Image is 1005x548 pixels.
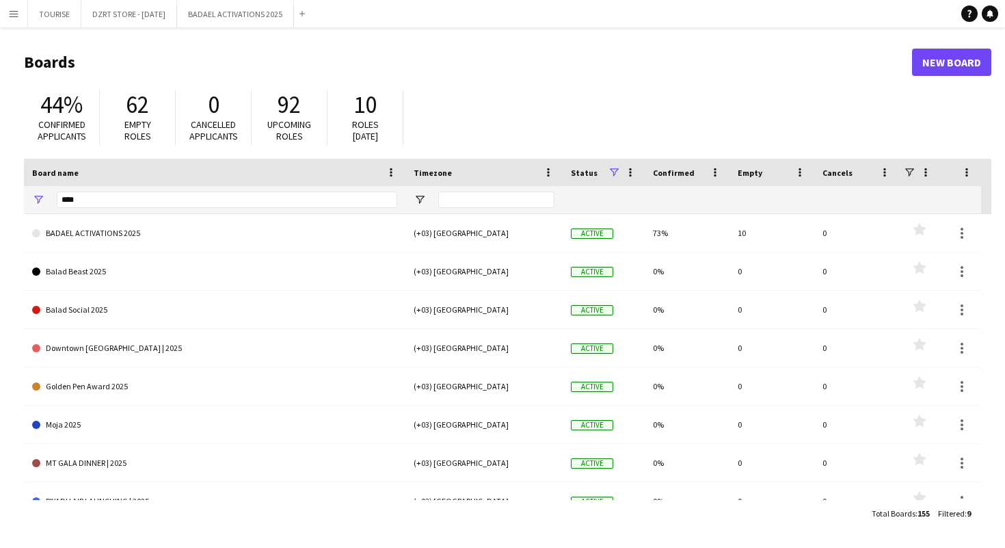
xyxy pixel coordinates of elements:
div: 0 [814,406,899,443]
div: 0 [729,367,814,405]
span: Active [571,458,613,469]
span: Roles [DATE] [352,118,379,142]
span: Board name [32,168,79,178]
span: 9 [967,508,971,519]
span: Empty roles [124,118,151,142]
div: 10 [729,214,814,252]
span: Active [571,497,613,507]
a: Golden Pen Award 2025 [32,367,397,406]
h1: Boards [24,52,912,73]
div: 0 [729,329,814,367]
input: Board name Filter Input [57,192,397,208]
div: 0% [645,482,729,520]
button: DZRT STORE - [DATE] [81,1,177,27]
span: 44% [40,90,83,120]
a: Moja 2025 [32,406,397,444]
div: 0 [814,444,899,482]
div: (+03) [GEOGRAPHIC_DATA] [405,444,563,482]
span: Filtered [938,508,965,519]
a: RIYADH AIR LAUNCHING | 2025 [32,482,397,521]
a: Downtown [GEOGRAPHIC_DATA] | 2025 [32,329,397,367]
a: Balad Social 2025 [32,291,397,329]
span: Confirmed [653,168,695,178]
div: 0 [729,252,814,290]
div: 0 [729,444,814,482]
div: 0% [645,406,729,443]
button: BADAEL ACTIVATIONS 2025 [177,1,294,27]
span: Active [571,420,613,430]
button: Open Filter Menu [32,194,44,206]
a: MT GALA DINNER | 2025 [32,444,397,482]
div: (+03) [GEOGRAPHIC_DATA] [405,367,563,405]
div: : [938,500,971,527]
span: 92 [278,90,301,120]
div: 0 [729,406,814,443]
a: New Board [912,49,991,76]
div: 0% [645,252,729,290]
div: 0 [814,291,899,328]
div: 0 [814,329,899,367]
span: Active [571,343,613,354]
button: Open Filter Menu [414,194,426,206]
button: TOURISE [28,1,81,27]
span: Active [571,305,613,315]
div: 0 [729,482,814,520]
span: Active [571,267,613,277]
div: 73% [645,214,729,252]
div: 0 [729,291,814,328]
span: Upcoming roles [267,118,311,142]
span: Status [571,168,598,178]
div: (+03) [GEOGRAPHIC_DATA] [405,329,563,367]
div: 0% [645,329,729,367]
div: 0 [814,367,899,405]
span: Cancelled applicants [189,118,238,142]
div: (+03) [GEOGRAPHIC_DATA] [405,252,563,290]
span: 155 [917,508,930,519]
div: 0 [814,252,899,290]
div: : [872,500,930,527]
span: 0 [208,90,219,120]
div: 0% [645,291,729,328]
span: Confirmed applicants [38,118,86,142]
span: 62 [126,90,149,120]
span: Empty [738,168,762,178]
a: BADAEL ACTIVATIONS 2025 [32,214,397,252]
span: Active [571,382,613,392]
div: (+03) [GEOGRAPHIC_DATA] [405,291,563,328]
span: Total Boards [872,508,915,519]
div: (+03) [GEOGRAPHIC_DATA] [405,406,563,443]
span: Active [571,229,613,239]
div: 0 [814,214,899,252]
div: (+03) [GEOGRAPHIC_DATA] [405,482,563,520]
div: 0% [645,367,729,405]
a: Balad Beast 2025 [32,252,397,291]
div: 0% [645,444,729,482]
span: Cancels [822,168,853,178]
input: Timezone Filter Input [438,192,554,208]
div: 0 [814,482,899,520]
span: 10 [353,90,377,120]
div: (+03) [GEOGRAPHIC_DATA] [405,214,563,252]
span: Timezone [414,168,452,178]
